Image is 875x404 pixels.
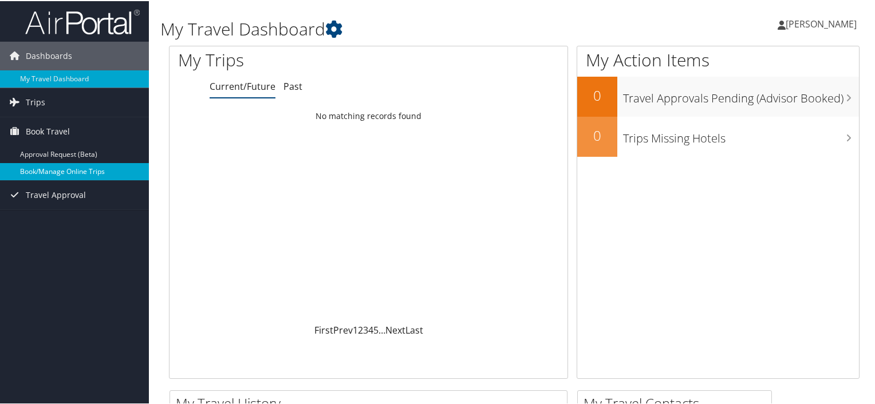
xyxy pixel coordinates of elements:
span: Trips [26,87,45,116]
a: 1 [353,323,358,335]
h1: My Trips [178,47,393,71]
a: 3 [363,323,368,335]
a: 4 [368,323,373,335]
span: Dashboards [26,41,72,69]
a: Prev [333,323,353,335]
a: First [314,323,333,335]
span: Travel Approval [26,180,86,208]
a: Last [405,323,423,335]
h3: Trips Missing Hotels [623,124,859,145]
a: Current/Future [210,79,275,92]
img: airportal-logo.png [25,7,140,34]
a: 0Trips Missing Hotels [577,116,859,156]
a: Next [385,323,405,335]
h1: My Travel Dashboard [160,16,632,40]
h1: My Action Items [577,47,859,71]
a: 2 [358,323,363,335]
span: [PERSON_NAME] [786,17,857,29]
h3: Travel Approvals Pending (Advisor Booked) [623,84,859,105]
td: No matching records found [170,105,567,125]
a: 0Travel Approvals Pending (Advisor Booked) [577,76,859,116]
a: 5 [373,323,379,335]
span: Book Travel [26,116,70,145]
h2: 0 [577,85,617,104]
span: … [379,323,385,335]
a: Past [283,79,302,92]
h2: 0 [577,125,617,144]
a: [PERSON_NAME] [778,6,868,40]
